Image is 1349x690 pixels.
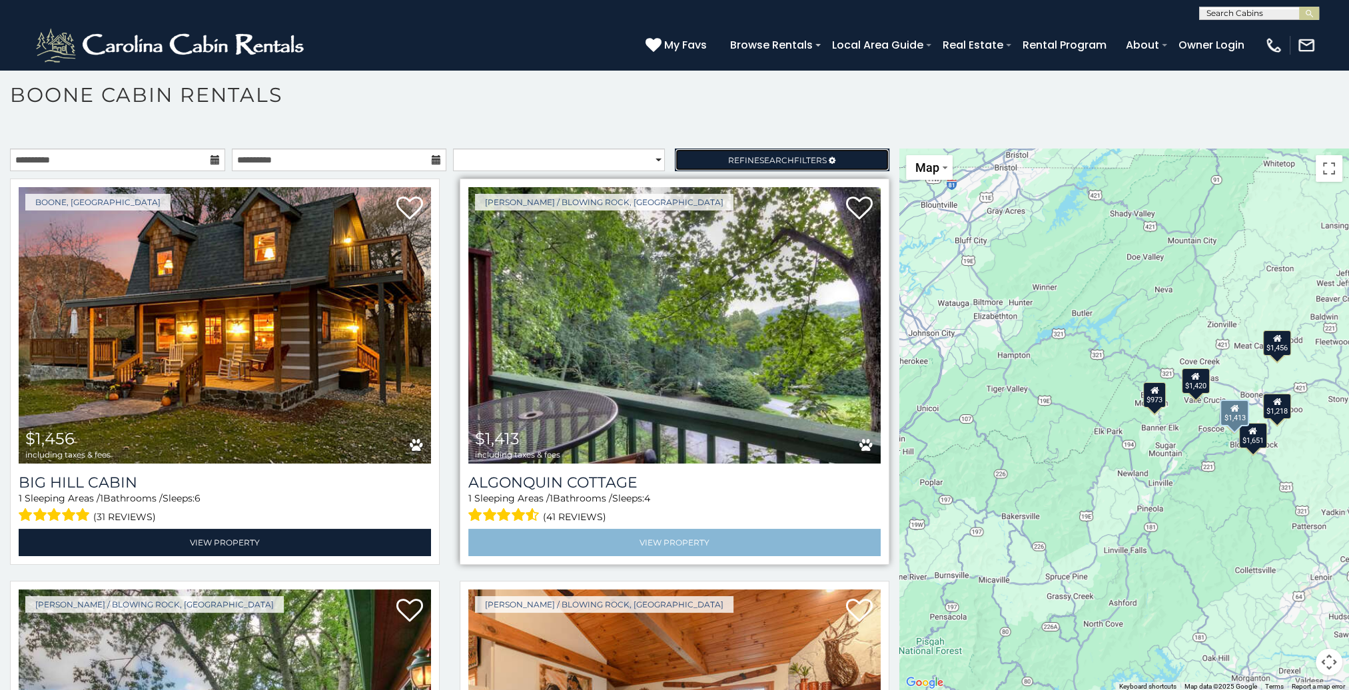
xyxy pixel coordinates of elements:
a: Local Area Guide [825,33,930,57]
img: mail-regular-white.png [1297,36,1316,55]
a: [PERSON_NAME] / Blowing Rock, [GEOGRAPHIC_DATA] [475,194,733,210]
button: Change map style [906,155,953,180]
span: 6 [195,492,201,504]
span: 4 [644,492,650,504]
div: $1,420 [1181,368,1209,394]
span: $1,413 [475,429,520,448]
a: Browse Rentals [723,33,819,57]
span: including taxes & fees [25,450,111,459]
a: Algonquin Cottage $1,413 including taxes & fees [468,187,881,464]
a: Owner Login [1172,33,1251,57]
a: Boone, [GEOGRAPHIC_DATA] [25,194,171,210]
a: Algonquin Cottage [468,474,881,492]
span: $1,456 [25,429,75,448]
div: $1,651 [1238,422,1266,448]
a: RefineSearchFilters [675,149,890,171]
button: Map camera controls [1316,649,1342,675]
img: Big Hill Cabin [19,187,431,464]
span: My Favs [664,37,707,53]
span: 1 [468,492,472,504]
span: (31 reviews) [93,508,156,525]
a: Add to favorites [846,195,873,223]
div: $1,413 [1220,399,1249,426]
div: $1,218 [1263,394,1291,419]
a: Big Hill Cabin $1,456 including taxes & fees [19,187,431,464]
a: Terms (opens in new tab) [1265,683,1284,690]
span: 1 [550,492,553,504]
img: White-1-2.png [33,25,310,65]
div: $1,456 [1263,330,1291,355]
a: [PERSON_NAME] / Blowing Rock, [GEOGRAPHIC_DATA] [475,596,733,613]
span: Refine Filters [728,155,827,165]
span: (41 reviews) [543,508,606,525]
img: Algonquin Cottage [468,187,881,464]
a: Rental Program [1016,33,1113,57]
div: Sleeping Areas / Bathrooms / Sleeps: [19,492,431,525]
span: 1 [19,492,22,504]
a: Real Estate [936,33,1010,57]
span: Map data ©2025 Google [1184,683,1257,690]
a: View Property [19,529,431,556]
a: Report a map error [1292,683,1345,690]
a: Big Hill Cabin [19,474,431,492]
span: including taxes & fees [475,450,560,459]
a: Add to favorites [396,195,423,223]
a: My Favs [646,37,710,54]
span: Map [915,161,939,174]
a: View Property [468,529,881,556]
span: 1 [100,492,103,504]
a: Add to favorites [846,597,873,625]
a: Add to favorites [396,597,423,625]
div: $973 [1143,382,1166,408]
button: Toggle fullscreen view [1316,155,1342,182]
img: phone-regular-white.png [1264,36,1283,55]
div: Sleeping Areas / Bathrooms / Sleeps: [468,492,881,525]
a: [PERSON_NAME] / Blowing Rock, [GEOGRAPHIC_DATA] [25,596,284,613]
span: Search [759,155,794,165]
a: About [1119,33,1166,57]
